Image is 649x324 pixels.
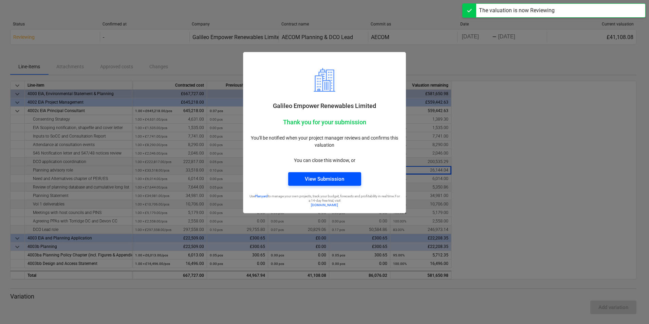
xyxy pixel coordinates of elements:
[479,6,555,15] div: The valuation is now Reviewing
[249,118,400,126] p: Thank you for your submission
[305,175,344,183] div: View Submission
[249,134,400,149] p: You'll be notified when your project manager reviews and confirms this valuation
[249,194,400,203] p: Use to manage your own projects, track your budget, forecasts and profitability in real time. For...
[249,157,400,164] p: You can close this window, or
[311,203,338,207] a: [DOMAIN_NAME]
[288,172,361,186] button: View Submission
[249,102,400,110] p: Galileo Empower Renewables Limited
[255,194,268,198] a: Planyard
